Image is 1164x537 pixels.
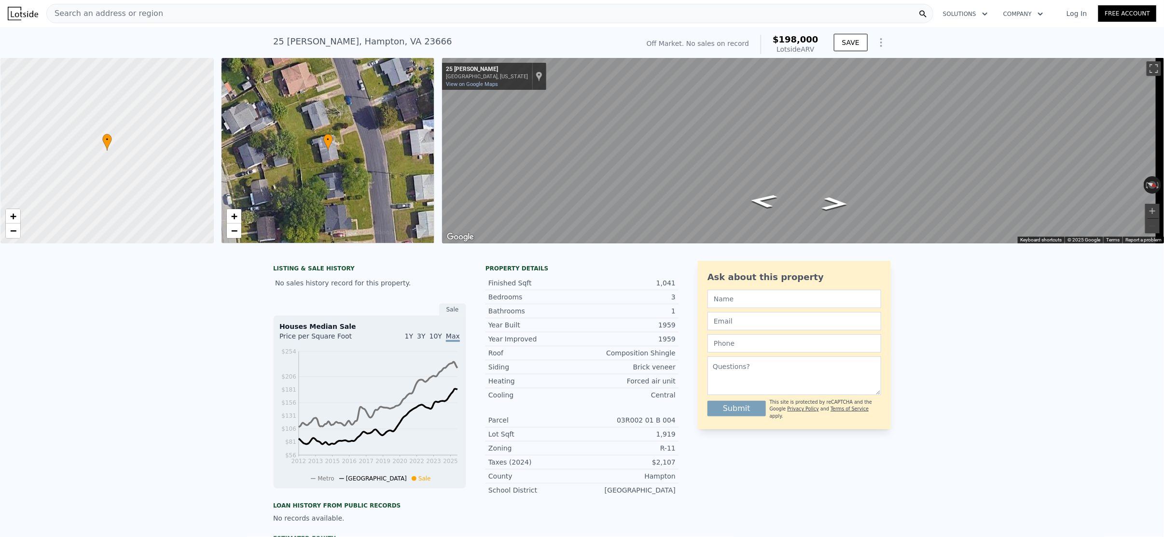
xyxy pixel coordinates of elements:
[430,332,442,340] span: 10Y
[582,443,676,453] div: R-11
[582,362,676,372] div: Brick veneer
[831,406,869,411] a: Terms of Service
[485,265,679,272] div: Property details
[488,429,582,439] div: Lot Sqft
[285,439,296,446] tspan: $81
[996,5,1051,23] button: Company
[488,292,582,302] div: Bedrooms
[10,225,16,237] span: −
[376,458,391,465] tspan: 2019
[439,303,466,316] div: Sale
[273,502,466,509] div: Loan history from public records
[446,332,460,342] span: Max
[488,390,582,400] div: Cooling
[488,415,582,425] div: Parcel
[582,334,676,344] div: 1959
[446,66,528,73] div: 25 [PERSON_NAME]
[488,278,582,288] div: Finished Sqft
[426,458,441,465] tspan: 2023
[773,34,818,44] span: $198,000
[281,348,296,355] tspan: $254
[1156,176,1162,194] button: Rotate clockwise
[443,458,458,465] tspan: 2025
[488,362,582,372] div: Siding
[102,135,112,144] span: •
[6,224,20,238] a: Zoom out
[359,458,374,465] tspan: 2017
[1098,5,1156,22] a: Free Account
[737,191,790,211] path: Go South, Sharon Ct
[405,332,413,340] span: 1Y
[231,225,237,237] span: −
[281,426,296,433] tspan: $106
[10,210,16,222] span: +
[281,373,296,380] tspan: $206
[582,320,676,330] div: 1959
[488,334,582,344] div: Year Improved
[417,332,425,340] span: 3Y
[707,334,881,353] input: Phone
[488,485,582,495] div: School District
[1144,176,1149,194] button: Rotate counterclockwise
[488,348,582,358] div: Roof
[323,134,333,151] div: •
[488,306,582,316] div: Bathrooms
[281,413,296,420] tspan: $131
[444,231,476,243] img: Google
[1145,204,1160,218] button: Zoom in
[227,209,241,224] a: Zoom in
[707,290,881,308] input: Name
[582,376,676,386] div: Forced air unit
[444,231,476,243] a: Open this area in Google Maps (opens a new window)
[47,8,163,19] span: Search an address or region
[318,475,334,482] span: Metro
[788,406,819,411] a: Privacy Policy
[102,134,112,151] div: •
[536,71,542,82] a: Show location on map
[872,33,891,52] button: Show Options
[1020,237,1062,243] button: Keyboard shortcuts
[231,210,237,222] span: +
[582,429,676,439] div: 1,919
[291,458,306,465] tspan: 2012
[281,386,296,393] tspan: $181
[1145,219,1160,233] button: Zoom out
[1143,178,1162,192] button: Reset the view
[323,135,333,144] span: •
[582,306,676,316] div: 1
[446,73,528,80] div: [GEOGRAPHIC_DATA], [US_STATE]
[647,39,749,48] div: Off Market. No sales on record
[488,471,582,481] div: County
[811,194,859,213] path: Go North, Sharon Ct
[1125,237,1162,242] a: Report a problem
[227,224,241,238] a: Zoom out
[279,322,460,331] div: Houses Median Sale
[488,376,582,386] div: Heating
[418,475,431,482] span: Sale
[8,7,38,20] img: Lotside
[409,458,424,465] tspan: 2022
[273,274,466,292] div: No sales history record for this property.
[1147,61,1161,76] button: Toggle fullscreen view
[6,209,20,224] a: Zoom in
[285,452,296,459] tspan: $56
[488,457,582,467] div: Taxes (2024)
[582,415,676,425] div: 03R002 01 B 004
[446,81,498,87] a: View on Google Maps
[770,399,881,420] div: This site is protected by reCAPTCHA and the Google and apply.
[582,457,676,467] div: $2,107
[281,399,296,406] tspan: $156
[325,458,340,465] tspan: 2015
[582,292,676,302] div: 3
[308,458,323,465] tspan: 2013
[582,348,676,358] div: Composition Shingle
[342,458,357,465] tspan: 2016
[935,5,996,23] button: Solutions
[582,278,676,288] div: 1,041
[773,44,818,54] div: Lotside ARV
[488,443,582,453] div: Zoning
[488,320,582,330] div: Year Built
[707,401,766,416] button: Submit
[582,485,676,495] div: [GEOGRAPHIC_DATA]
[1067,237,1100,242] span: © 2025 Google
